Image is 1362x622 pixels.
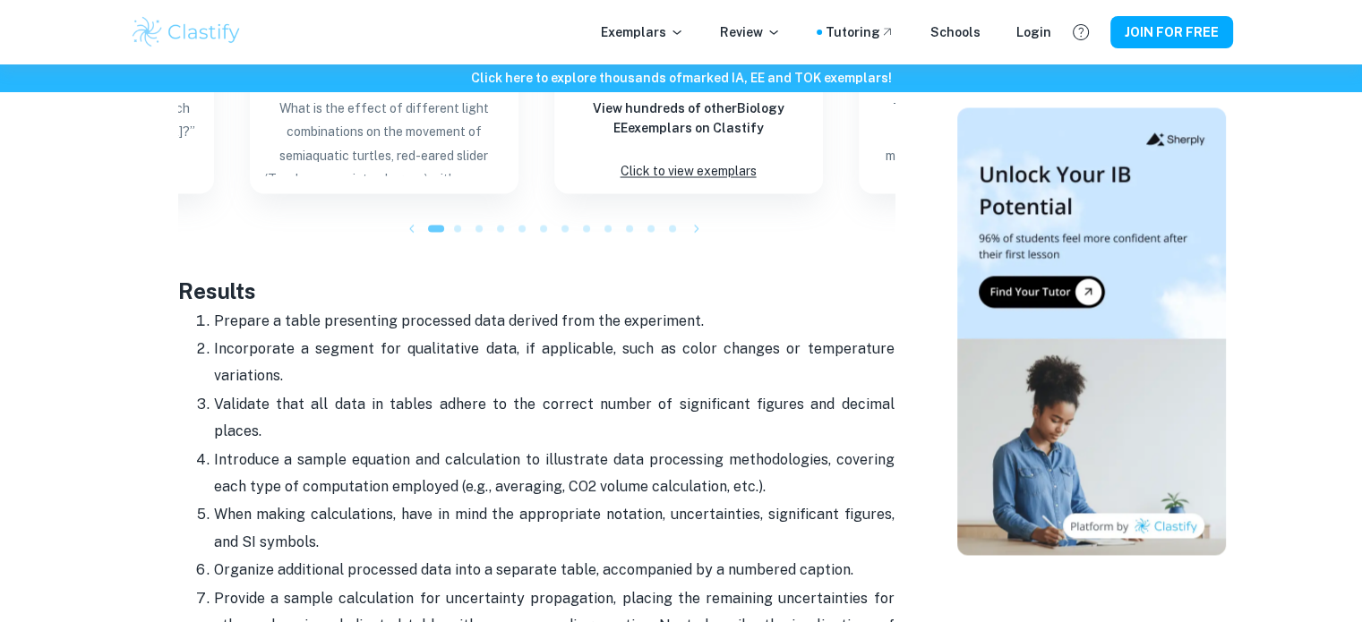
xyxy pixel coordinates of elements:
[214,500,895,555] p: When making calculations, have in mind the appropriate notation, uncertainties, significant figur...
[826,22,895,42] a: Tutoring
[214,556,895,583] p: Organize additional processed data into a separate table, accompanied by a numbered caption.
[214,335,895,389] p: Incorporate a segment for qualitative data, if applicable, such as color changes or temperature v...
[873,97,1113,175] p: To what extent does high intensity interval training (HIIT) effect the maximum oxygen uptake (VO2...
[264,97,504,175] p: What is the effect of different light combinations on the movement of semiaquatic turtles, red-ea...
[621,159,757,183] p: Click to view exemplars
[1110,16,1233,48] button: JOIN FOR FREE
[4,68,1358,88] h6: Click here to explore thousands of marked IA, EE and TOK exemplars !
[930,22,981,42] a: Schools
[214,446,895,500] p: Introduce a sample equation and calculation to illustrate data processing methodologies, covering...
[859,14,1127,193] a: Blog exemplar: To what extent does high intensity inteTo what extent does high intensity interval...
[214,390,895,445] p: Validate that all data in tables adhere to the correct number of significant figures and decimal ...
[178,242,895,306] h3: Results
[554,14,823,193] a: ExemplarsView hundreds of otherBiology EEexemplars on ClastifyClick to view exemplars
[957,107,1226,555] img: Thumbnail
[250,14,518,193] a: Blog exemplar: What is the effect of different light coGrade received:AWhat is the effect of diff...
[214,307,895,334] p: Prepare a table presenting processed data derived from the experiment.
[130,14,244,50] img: Clastify logo
[1066,17,1096,47] button: Help and Feedback
[1016,22,1051,42] a: Login
[601,22,684,42] p: Exemplars
[569,98,809,138] h6: View hundreds of other Biology EE exemplars on Clastify
[720,22,781,42] p: Review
